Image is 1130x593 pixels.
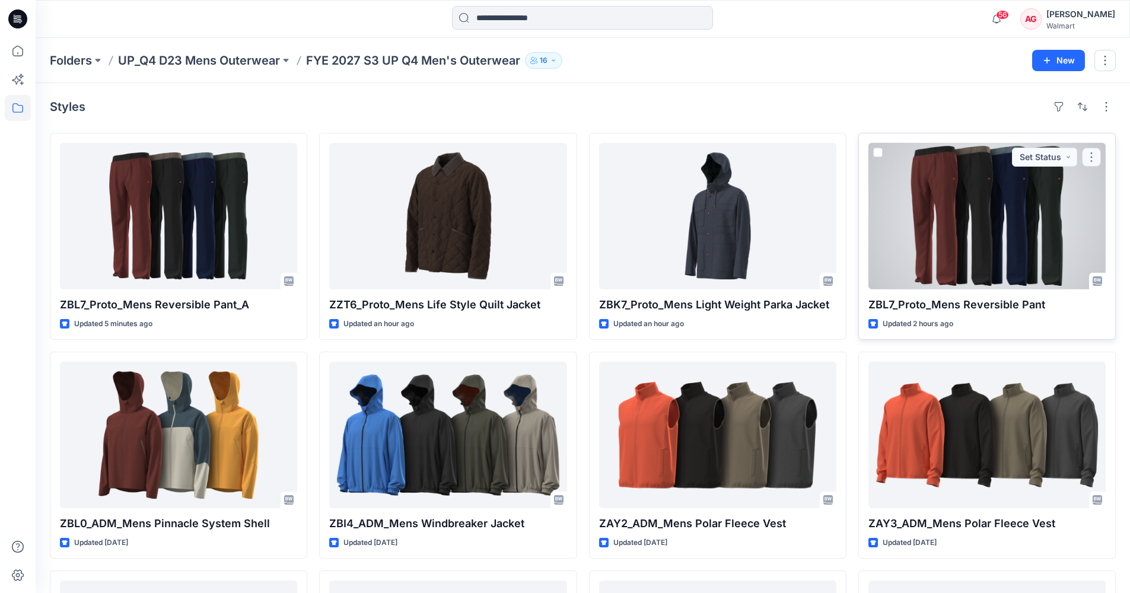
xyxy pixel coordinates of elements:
[329,362,566,508] a: ZBI4_ADM_Mens Windbreaker Jacket
[343,537,397,549] p: Updated [DATE]
[1020,8,1042,30] div: AG
[525,52,562,69] button: 16
[540,54,548,67] p: 16
[60,143,297,289] a: ZBL7_Proto_Mens Reversible Pant_A
[118,52,280,69] a: UP_Q4 D23 Mens Outerwear
[613,318,684,330] p: Updated an hour ago
[599,143,836,289] a: ZBK7_Proto_Mens Light Weight Parka Jacket
[329,515,566,532] p: ZBI4_ADM_Mens Windbreaker Jacket
[1046,7,1115,21] div: [PERSON_NAME]
[60,515,297,532] p: ZBL0_ADM_Mens Pinnacle System Shell
[50,52,92,69] a: Folders
[60,296,297,313] p: ZBL7_Proto_Mens Reversible Pant_A
[868,296,1106,313] p: ZBL7_Proto_Mens Reversible Pant
[868,362,1106,508] a: ZAY3_ADM_Mens Polar Fleece Vest
[613,537,667,549] p: Updated [DATE]
[868,143,1106,289] a: ZBL7_Proto_Mens Reversible Pant
[50,100,85,114] h4: Styles
[599,515,836,532] p: ZAY2_ADM_Mens Polar Fleece Vest
[1046,21,1115,30] div: Walmart
[996,10,1009,20] span: 56
[329,296,566,313] p: ZZT6_Proto_Mens Life Style Quilt Jacket
[329,143,566,289] a: ZZT6_Proto_Mens Life Style Quilt Jacket
[74,537,128,549] p: Updated [DATE]
[343,318,414,330] p: Updated an hour ago
[306,52,520,69] p: FYE 2027 S3 UP Q4 Men's Outerwear
[868,515,1106,532] p: ZAY3_ADM_Mens Polar Fleece Vest
[74,318,152,330] p: Updated 5 minutes ago
[883,318,953,330] p: Updated 2 hours ago
[599,296,836,313] p: ZBK7_Proto_Mens Light Weight Parka Jacket
[60,362,297,508] a: ZBL0_ADM_Mens Pinnacle System Shell
[1032,50,1085,71] button: New
[883,537,937,549] p: Updated [DATE]
[599,362,836,508] a: ZAY2_ADM_Mens Polar Fleece Vest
